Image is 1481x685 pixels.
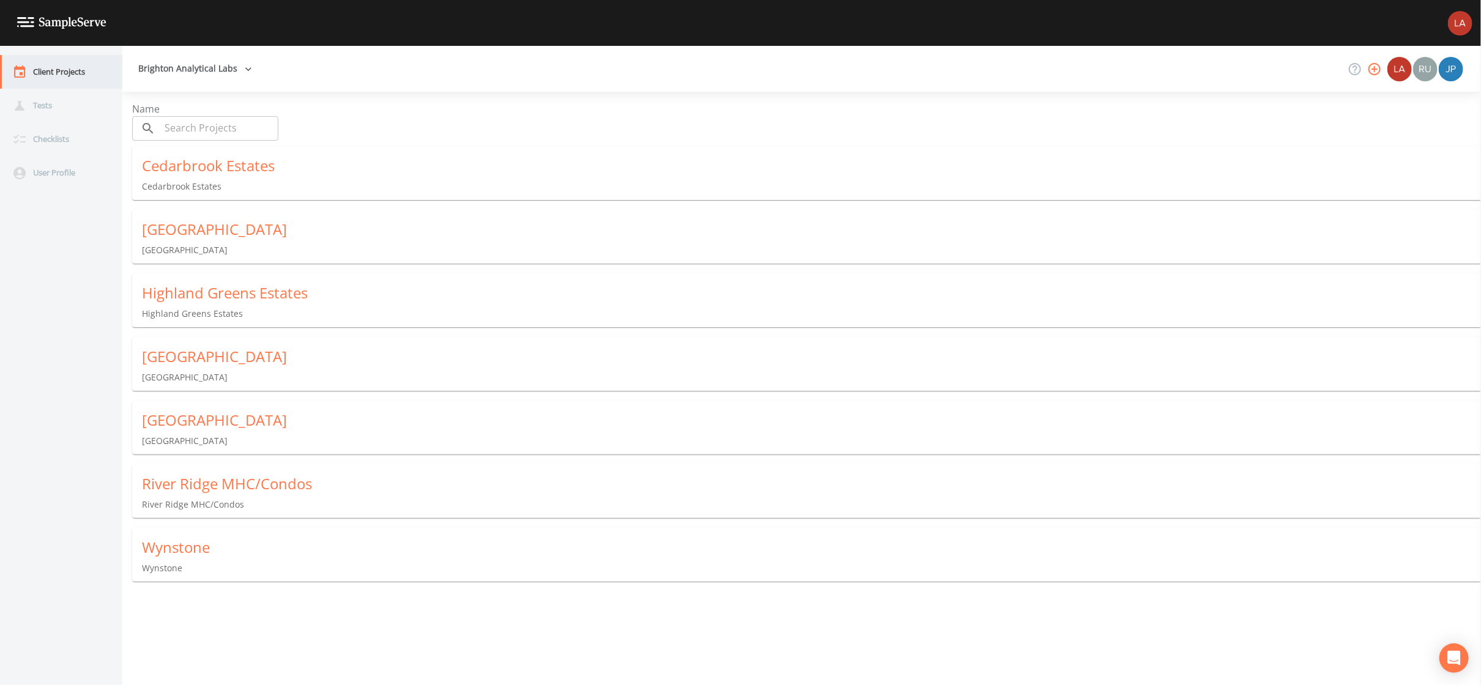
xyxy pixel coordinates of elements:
[160,116,278,141] input: Search Projects
[142,220,1481,239] div: [GEOGRAPHIC_DATA]
[142,562,1481,574] p: Wynstone
[1448,11,1472,35] img: bd2ccfa184a129701e0c260bc3a09f9b
[1412,57,1438,81] div: Russell Schindler
[142,371,1481,383] p: [GEOGRAPHIC_DATA]
[132,102,160,116] span: Name
[142,244,1481,256] p: [GEOGRAPHIC_DATA]
[133,57,257,80] button: Brighton Analytical Labs
[142,156,1481,176] div: Cedarbrook Estates
[17,17,106,29] img: logo
[142,435,1481,447] p: [GEOGRAPHIC_DATA]
[142,538,1481,557] div: Wynstone
[1439,643,1469,673] div: Open Intercom Messenger
[142,347,1481,366] div: [GEOGRAPHIC_DATA]
[142,283,1481,303] div: Highland Greens Estates
[142,308,1481,320] p: Highland Greens Estates
[1387,57,1412,81] div: Brighton Analytical
[142,498,1481,511] p: River Ridge MHC/Condos
[142,410,1481,430] div: [GEOGRAPHIC_DATA]
[1413,57,1438,81] img: a5c06d64ce99e847b6841ccd0307af82
[142,474,1481,494] div: River Ridge MHC/Condos
[142,180,1481,193] p: Cedarbrook Estates
[1438,57,1464,81] div: Joshua gere Paul
[1439,57,1463,81] img: 41241ef155101aa6d92a04480b0d0000
[1387,57,1412,81] img: bd2ccfa184a129701e0c260bc3a09f9b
